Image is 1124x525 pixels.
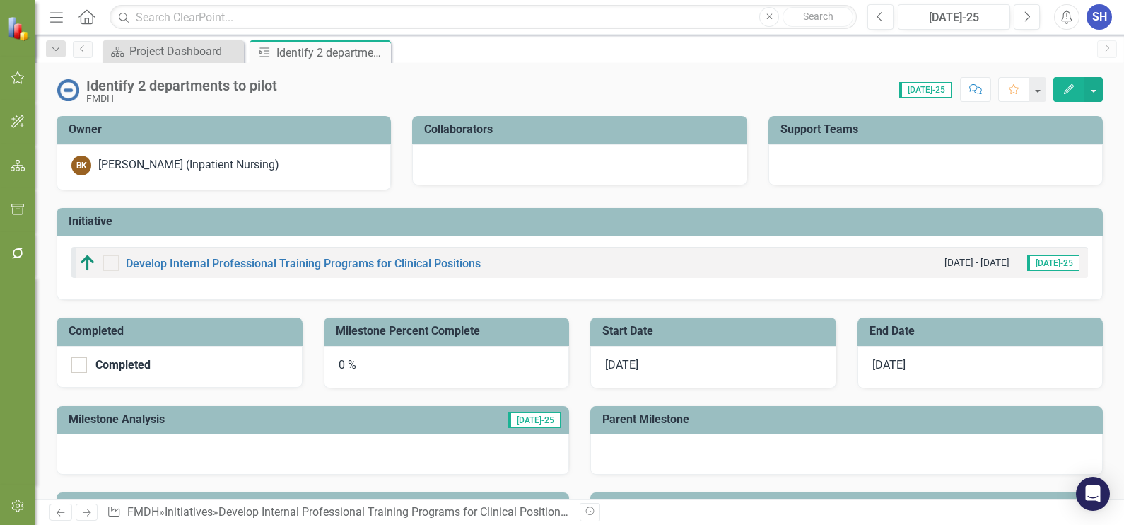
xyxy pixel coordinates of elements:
img: ClearPoint Strategy [7,16,32,41]
span: [DATE]-25 [508,412,561,428]
div: [PERSON_NAME] (Inpatient Nursing) [98,157,279,173]
a: FMDH [127,505,159,519]
h3: Initiative [69,215,1096,228]
div: [DATE]-25 [903,9,1005,26]
div: » » » [107,504,569,521]
div: Identify 2 departments to pilot [86,78,277,93]
div: BK [71,156,91,175]
a: Initiatives [165,505,213,519]
div: Open Intercom Messenger [1076,477,1110,511]
span: Search [803,11,833,22]
div: Project Dashboard [129,42,240,60]
button: [DATE]-25 [898,4,1010,30]
h3: Collaborators [424,123,739,136]
div: Identify 2 departments to pilot [276,44,387,62]
button: SH [1087,4,1112,30]
span: [DATE]-25 [1027,255,1079,271]
a: Develop Internal Professional Training Programs for Clinical Positions [218,505,568,519]
h3: Support Teams [780,123,1096,136]
h3: Owner [69,123,384,136]
span: [DATE] [872,358,906,371]
h3: Milestone Percent Complete [336,325,563,337]
img: Above Target [79,255,96,272]
a: Develop Internal Professional Training Programs for Clinical Positions [126,257,481,270]
small: [DATE] - [DATE] [944,256,1009,270]
img: No Information [57,79,79,101]
h3: End Date [870,325,1096,337]
button: Search [783,7,853,27]
span: [DATE] [605,358,638,371]
a: Project Dashboard [106,42,240,60]
div: 0 % [324,346,570,388]
h3: Start Date [602,325,829,337]
span: [DATE]-25 [899,82,952,98]
h3: Completed [69,325,295,337]
input: Search ClearPoint... [110,5,857,30]
div: FMDH [86,93,277,104]
h3: Parent Milestone [602,413,1096,426]
h3: Milestone Analysis [69,413,385,426]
